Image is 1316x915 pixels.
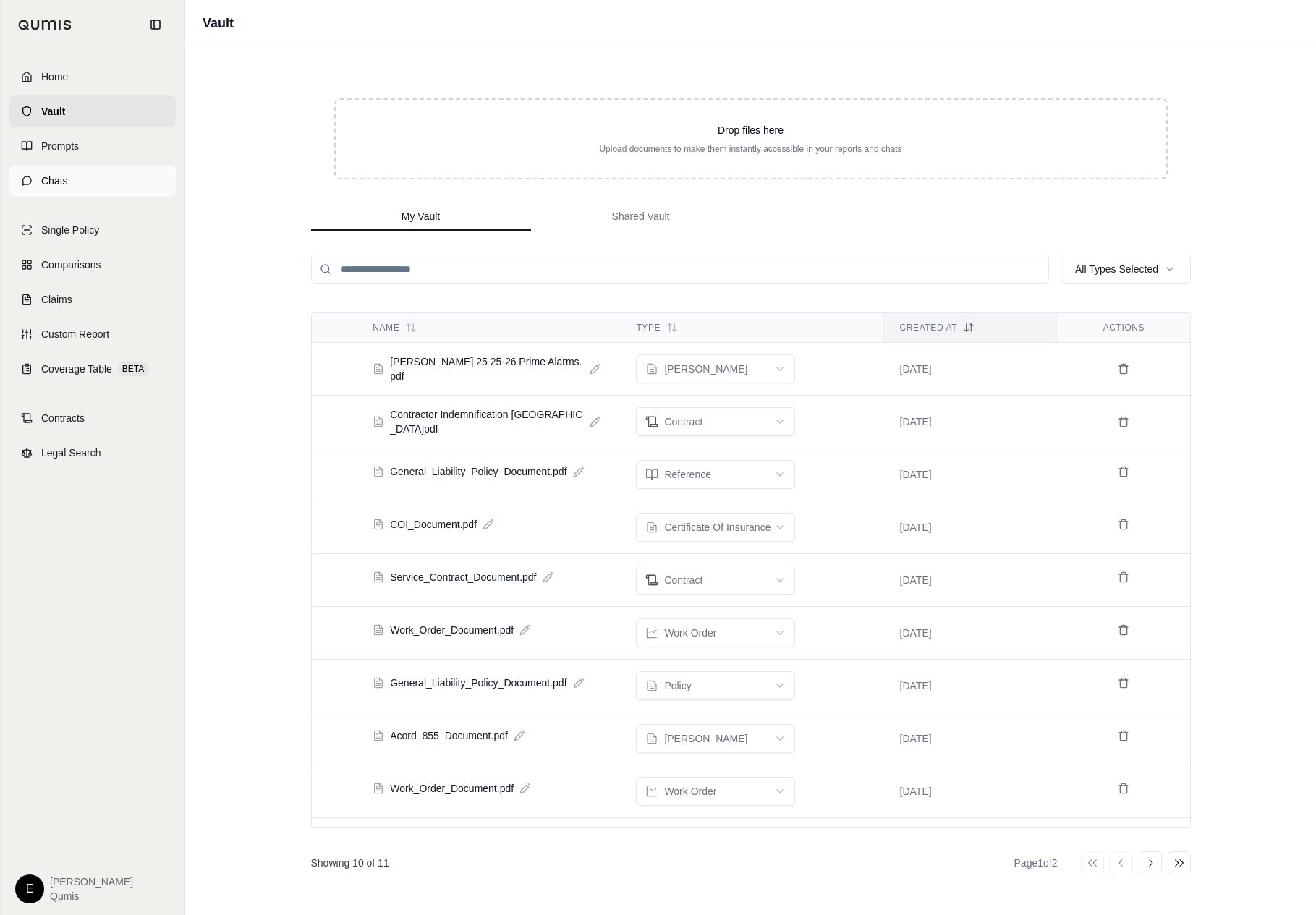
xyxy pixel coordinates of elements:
p: Showing 10 of 11 [311,856,389,870]
td: [DATE] [883,448,1058,501]
td: [DATE] [883,765,1058,818]
span: BETA [118,362,148,376]
span: Home [41,69,68,84]
a: Vault [9,95,176,127]
span: My Vault [402,209,440,224]
button: Work_Order_Document.pdf [373,781,514,796]
th: Actions [1058,313,1189,343]
span: Service_Contract_Document.pdf [390,570,536,584]
span: Contractor Indemnification [GEOGRAPHIC_DATA]pdf [390,407,584,436]
span: Claims [41,292,72,307]
button: Delete Work_Order_Document.pdf [1112,777,1135,800]
span: Vault [41,104,65,119]
span: Custom Report [41,327,109,341]
span: Comparisons [41,258,101,272]
button: Edit document name [573,466,585,477]
span: Contracts [41,411,85,425]
td: [DATE] [883,607,1058,660]
td: [DATE] [883,712,1058,765]
span: General_Liability_Policy_Document.pdf [390,464,566,479]
p: Upload documents to make them instantly accessible in your reports and chats [359,143,1143,155]
h1: Vault [203,13,234,33]
a: Claims [9,284,176,315]
button: Collapse sidebar [144,13,167,36]
a: Contracts [9,402,176,434]
button: Edit document name [514,730,525,741]
span: [PERSON_NAME] [50,874,133,889]
a: Prompts [9,130,176,162]
div: Page 1 of 2 [1014,856,1058,870]
div: E [15,874,44,903]
a: Coverage TableBETA [9,353,176,385]
td: [DATE] [883,501,1058,554]
div: Name [373,322,601,333]
span: Shared Vault [612,209,670,224]
button: Delete Contractor Indemnification Courtland Ave.pdf [1112,410,1135,433]
span: Legal Search [41,446,101,460]
span: Acord_855_Document.pdf [390,728,508,743]
a: Single Policy [9,214,176,246]
a: Custom Report [9,318,176,350]
button: Delete Service_Contract_Document.pdf [1112,566,1135,589]
button: Edit document name [573,677,585,689]
button: Edit document name [519,624,531,636]
span: All Types Selected [1075,262,1158,276]
td: [DATE] [883,396,1058,448]
div: Created At [900,322,1041,333]
span: Work_Order_Document.pdf [390,781,514,796]
button: Delete COI_Document.pdf [1112,513,1135,536]
button: COI_Document.pdf [373,517,477,532]
button: Edit document name [519,783,531,794]
button: Delete Acord_855_Document.pdf [1112,724,1135,747]
button: Acord_855_Document.pdf [373,728,508,743]
button: Service_Contract_Document.pdf [373,570,536,584]
button: Delete Acord 25 25-26 Prime Alarms.pdf [1112,357,1135,380]
span: Prompts [41,139,79,153]
button: Edit document name [483,519,494,530]
span: Work_Order_Document.pdf [390,623,514,637]
a: Comparisons [9,249,176,281]
button: Edit document name [543,571,554,583]
span: Chats [41,174,68,188]
button: General_Liability_Policy_Document.pdf [373,464,566,479]
button: General_Liability_Policy_Document.pdf [373,676,566,690]
td: [DATE] [883,818,1058,871]
a: Home [9,61,176,93]
button: [PERSON_NAME] 25 25-26 Prime Alarms.pdf [373,354,584,383]
button: Delete General_Liability_Policy_Document.pdf [1112,460,1135,483]
a: Chats [9,165,176,197]
span: Single Policy [41,223,99,237]
a: Legal Search [9,437,176,469]
p: Drop files here [359,123,1143,137]
span: COI_Document.pdf [390,517,477,532]
td: [DATE] [883,554,1058,607]
button: Delete Work_Order_Document.pdf [1112,618,1135,642]
div: Type [636,322,865,333]
span: [PERSON_NAME] 25 25-26 Prime Alarms.pdf [390,354,584,383]
button: Delete General_Liability_Policy_Document.pdf [1112,671,1135,694]
td: [DATE] [883,343,1058,396]
span: General_Liability_Policy_Document.pdf [390,676,566,690]
button: All Types Selected [1061,255,1191,284]
td: [DATE] [883,660,1058,712]
button: Contractor Indemnification [GEOGRAPHIC_DATA]pdf [373,407,584,436]
button: Edit document name [590,363,601,375]
button: Work_Order_Document.pdf [373,623,514,637]
span: Coverage Table [41,362,112,376]
span: Qumis [50,889,133,903]
img: Qumis Logo [18,20,72,30]
button: Edit document name [590,416,601,427]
